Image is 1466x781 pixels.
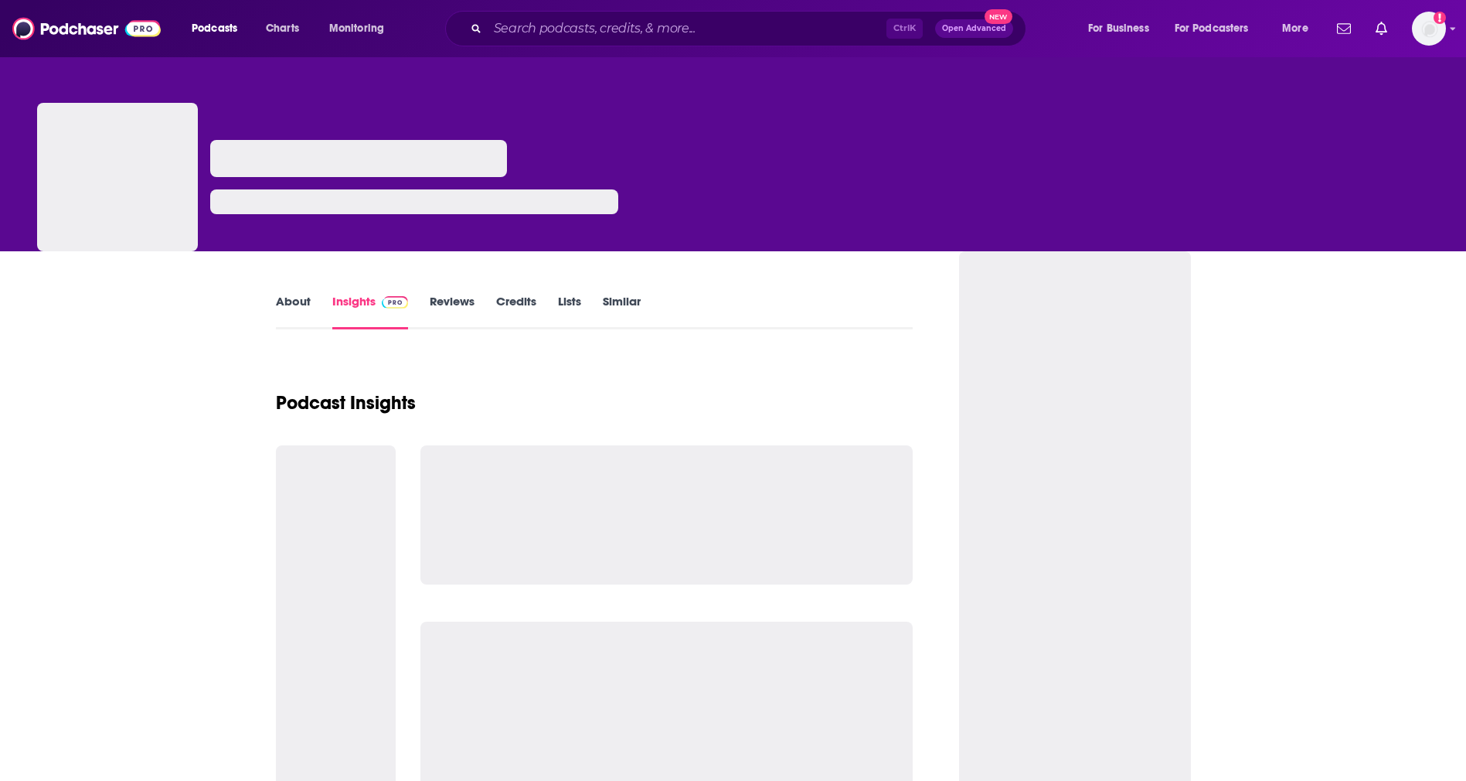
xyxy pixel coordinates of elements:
button: Show profile menu [1412,12,1446,46]
span: Ctrl K [886,19,923,39]
a: Reviews [430,294,474,329]
img: User Profile [1412,12,1446,46]
button: open menu [181,16,257,41]
span: Podcasts [192,18,237,39]
button: open menu [1165,16,1271,41]
span: Logged in as sherreraaclu [1412,12,1446,46]
a: Charts [256,16,308,41]
a: Similar [603,294,641,329]
button: open menu [1077,16,1168,41]
span: Charts [266,18,299,39]
span: More [1282,18,1308,39]
a: Show notifications dropdown [1369,15,1393,42]
button: open menu [1271,16,1328,41]
button: Open AdvancedNew [935,19,1013,38]
button: open menu [318,16,404,41]
img: Podchaser Pro [382,296,409,309]
svg: Add a profile image [1434,12,1446,24]
span: Monitoring [329,18,384,39]
a: Lists [558,294,581,329]
a: About [276,294,311,329]
a: Show notifications dropdown [1331,15,1357,42]
span: For Podcasters [1175,18,1249,39]
span: Open Advanced [942,25,1006,32]
span: New [985,9,1012,24]
a: Credits [496,294,536,329]
div: Search podcasts, credits, & more... [460,11,1041,46]
span: For Business [1088,18,1149,39]
a: InsightsPodchaser Pro [332,294,409,329]
h1: Podcast Insights [276,391,416,414]
input: Search podcasts, credits, & more... [488,16,886,41]
img: Podchaser - Follow, Share and Rate Podcasts [12,14,161,43]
